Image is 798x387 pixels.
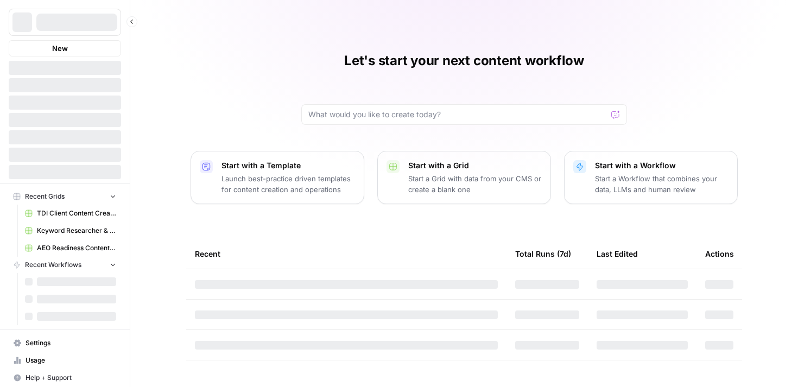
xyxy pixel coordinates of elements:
button: Start with a TemplateLaunch best-practice driven templates for content creation and operations [191,151,364,204]
span: New [52,43,68,54]
button: Start with a WorkflowStart a Workflow that combines your data, LLMs and human review [564,151,738,204]
span: TDI Client Content Creation -2 [37,208,116,218]
a: Settings [9,334,121,352]
span: AEO Readiness Content Audit & Refresher [37,243,116,253]
p: Launch best-practice driven templates for content creation and operations [221,173,355,195]
p: Start with a Template [221,160,355,171]
button: Start with a GridStart a Grid with data from your CMS or create a blank one [377,151,551,204]
span: Keyword Researcher & Topic Clusters [37,226,116,236]
span: Recent Grids [25,192,65,201]
h1: Let's start your next content workflow [344,52,584,69]
div: Last Edited [597,239,638,269]
p: Start with a Grid [408,160,542,171]
p: Start a Workflow that combines your data, LLMs and human review [595,173,729,195]
span: Help + Support [26,373,116,383]
a: AEO Readiness Content Audit & Refresher [20,239,121,257]
span: Settings [26,338,116,348]
input: What would you like to create today? [308,109,607,120]
div: Actions [705,239,734,269]
button: Recent Workflows [9,257,121,273]
button: Help + Support [9,369,121,386]
div: Recent [195,239,498,269]
a: Keyword Researcher & Topic Clusters [20,222,121,239]
span: Usage [26,356,116,365]
div: Total Runs (7d) [515,239,571,269]
a: Usage [9,352,121,369]
span: Recent Workflows [25,260,81,270]
button: New [9,40,121,56]
p: Start with a Workflow [595,160,729,171]
a: TDI Client Content Creation -2 [20,205,121,222]
button: Recent Grids [9,188,121,205]
p: Start a Grid with data from your CMS or create a blank one [408,173,542,195]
